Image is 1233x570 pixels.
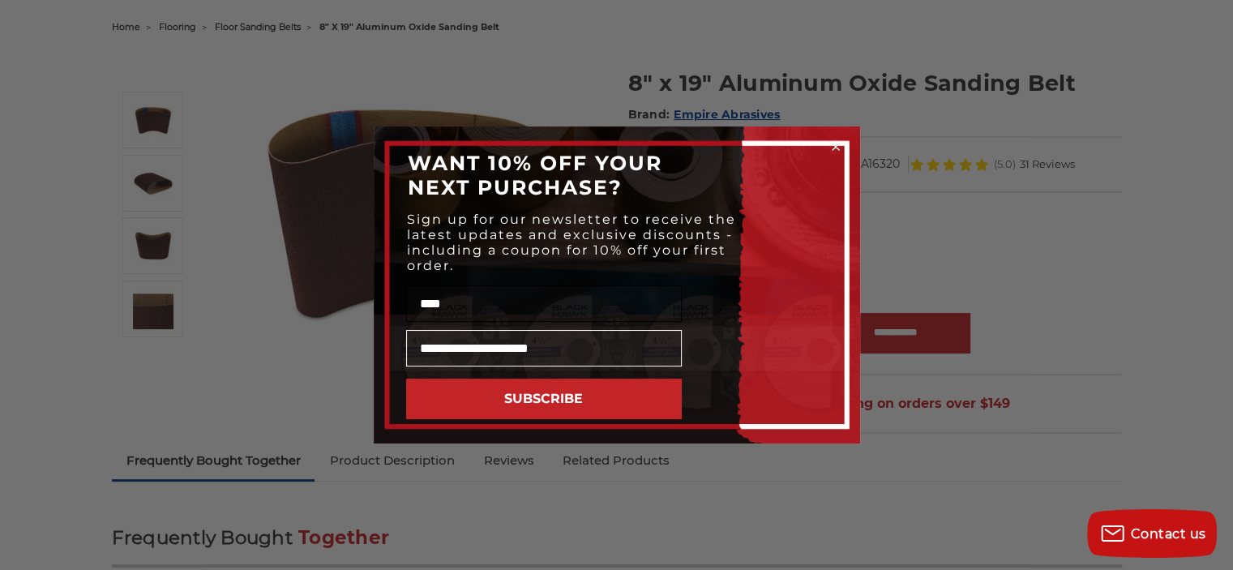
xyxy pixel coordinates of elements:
span: Sign up for our newsletter to receive the latest updates and exclusive discounts - including a co... [407,212,736,273]
button: Close dialog [828,139,844,155]
button: SUBSCRIBE [406,379,682,419]
button: Contact us [1087,509,1217,558]
input: Email [406,330,682,366]
span: Contact us [1131,526,1206,542]
span: WANT 10% OFF YOUR NEXT PURCHASE? [408,151,662,199]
